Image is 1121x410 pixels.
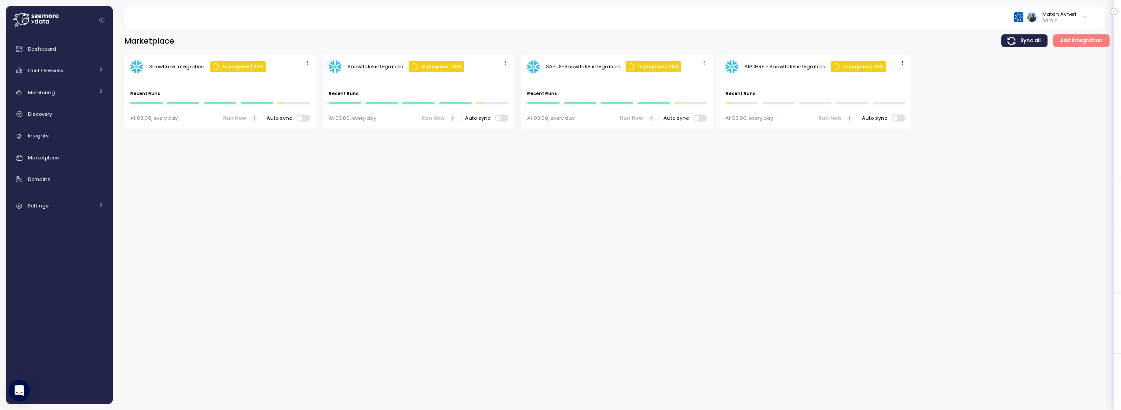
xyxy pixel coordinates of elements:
[28,89,55,96] span: Monitoring
[725,115,773,122] div: At 03:00, every day
[28,154,59,161] span: Marketplace
[619,114,656,123] button: Run Now
[9,40,110,58] a: Dashboard
[546,63,620,70] div: SA-US-Snowflake integration
[253,64,264,70] p: 20 %
[130,91,310,97] p: Recent Runs
[1053,34,1110,47] button: Add integration
[1001,34,1048,47] button: Sync all
[130,115,178,122] div: At 03:00, every day
[28,202,49,209] span: Settings
[223,64,249,70] p: In progress
[465,115,495,122] span: Auto sync
[28,111,52,118] span: Discovery
[1020,35,1040,47] span: Sync all
[421,64,448,70] p: In progress
[725,91,905,97] p: Recent Runs
[1060,35,1103,47] span: Add integration
[329,91,509,97] p: Recent Runs
[28,176,51,183] span: Domains
[267,115,297,122] span: Auto sync
[669,64,679,70] p: 20 %
[818,114,854,123] button: Run Now
[638,64,665,70] p: In progress
[149,63,205,70] div: Snowflake integration
[421,114,458,123] button: Run Now
[125,35,174,46] h3: Marketplace
[9,197,110,214] a: Settings
[9,149,110,166] a: Marketplace
[9,170,110,188] a: Domains
[9,62,110,79] a: Cost Overview
[744,63,825,70] div: ARCHRE - Snowflake integration
[9,380,30,401] div: Open Intercom Messenger
[9,127,110,145] a: Insights
[874,64,884,70] p: 20 %
[329,115,376,122] div: At 03:00, every day
[818,114,842,122] span: Run Now
[9,105,110,123] a: Discovery
[421,114,445,122] span: Run Now
[9,84,110,101] a: Monitoring
[223,114,246,122] span: Run Now
[862,115,892,122] span: Auto sync
[1042,18,1076,24] p: Admin
[28,45,56,52] span: Dashboard
[1027,12,1037,22] img: ALV-UjVfSksKmUoXBNaDrFeS3Qi9tPjXMD7TSeXz2n-7POgtYERKmkpmgmFt31zyHvQOLKmUN4fZwhU0f2ISfnbVWZ2oxC16Y...
[28,132,49,139] span: Insights
[1042,11,1076,18] div: Matan Avneri
[452,64,462,70] p: 20 %
[28,67,63,74] span: Cost Overview
[348,63,403,70] div: Snowflake integration
[663,115,693,122] span: Auto sync
[620,114,643,122] span: Run Now
[527,115,575,122] div: At 03:00, every day
[223,114,259,123] button: Run Now
[96,17,107,23] button: Collapse navigation
[1014,12,1023,22] img: 68790ce639d2d68da1992664.PNG
[843,64,870,70] p: In progress
[527,91,707,97] p: Recent Runs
